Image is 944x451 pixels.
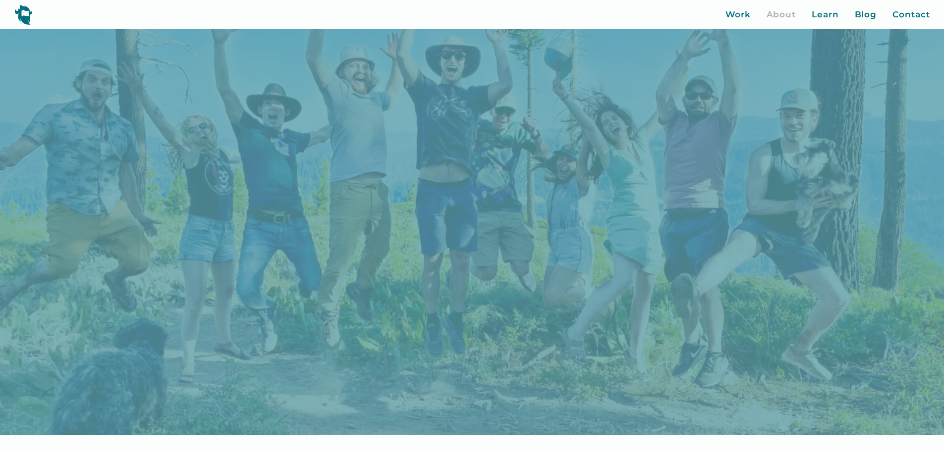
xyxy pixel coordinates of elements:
[855,8,877,21] a: Blog
[892,8,930,21] a: Contact
[812,8,839,21] a: Learn
[14,4,32,25] img: yeti logo icon
[767,8,796,21] a: About
[725,8,751,21] a: Work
